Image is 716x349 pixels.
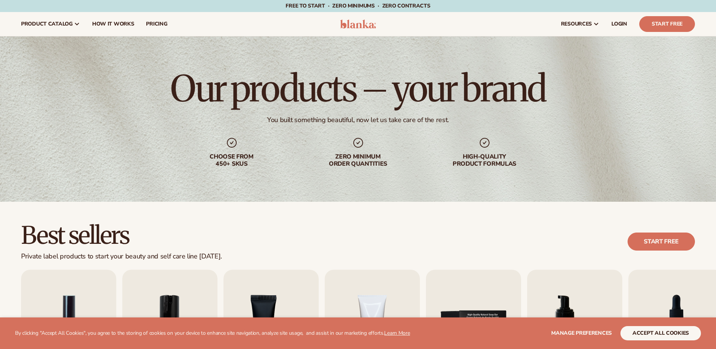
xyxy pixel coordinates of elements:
[286,2,430,9] span: Free to start · ZERO minimums · ZERO contracts
[555,12,605,36] a: resources
[611,21,627,27] span: LOGIN
[21,252,222,261] div: Private label products to start your beauty and self care line [DATE].
[21,21,73,27] span: product catalog
[184,153,280,168] div: Choose from 450+ Skus
[551,329,612,337] span: Manage preferences
[384,329,410,337] a: Learn More
[561,21,592,27] span: resources
[340,20,376,29] img: logo
[551,326,612,340] button: Manage preferences
[267,116,449,124] div: You built something beautiful, now let us take care of the rest.
[21,223,222,248] h2: Best sellers
[146,21,167,27] span: pricing
[628,233,695,251] a: Start free
[86,12,140,36] a: How It Works
[639,16,695,32] a: Start Free
[620,326,701,340] button: accept all cookies
[605,12,633,36] a: LOGIN
[140,12,173,36] a: pricing
[170,71,545,107] h1: Our products – your brand
[92,21,134,27] span: How It Works
[436,153,533,168] div: High-quality product formulas
[310,153,406,168] div: Zero minimum order quantities
[15,12,86,36] a: product catalog
[15,330,410,337] p: By clicking "Accept All Cookies", you agree to the storing of cookies on your device to enhance s...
